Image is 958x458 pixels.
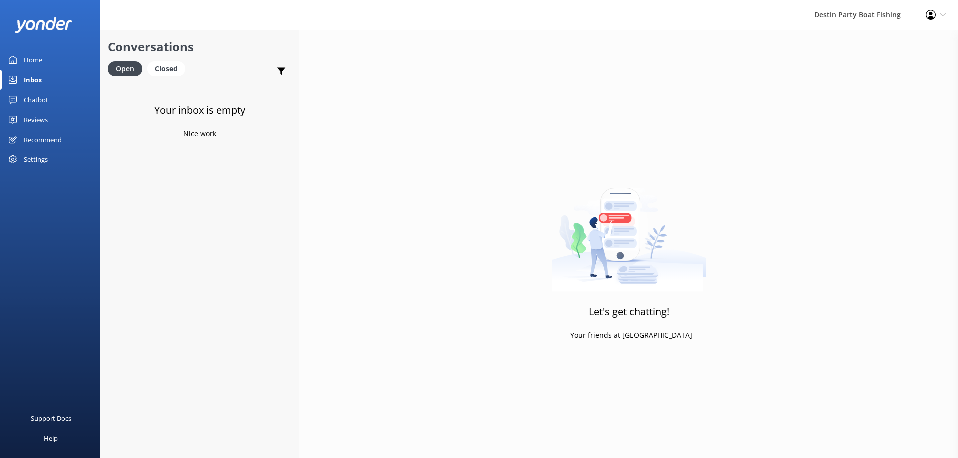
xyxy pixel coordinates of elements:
[183,128,216,139] p: Nice work
[24,70,42,90] div: Inbox
[44,428,58,448] div: Help
[24,90,48,110] div: Chatbot
[147,61,185,76] div: Closed
[24,150,48,169] div: Settings
[108,61,142,76] div: Open
[15,17,72,33] img: yonder-white-logo.png
[24,50,42,70] div: Home
[147,63,190,74] a: Closed
[24,130,62,150] div: Recommend
[589,304,669,320] h3: Let's get chatting!
[552,167,706,292] img: artwork of a man stealing a conversation from at giant smartphone
[31,408,71,428] div: Support Docs
[566,330,692,341] p: - Your friends at [GEOGRAPHIC_DATA]
[108,63,147,74] a: Open
[108,37,291,56] h2: Conversations
[24,110,48,130] div: Reviews
[154,102,245,118] h3: Your inbox is empty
